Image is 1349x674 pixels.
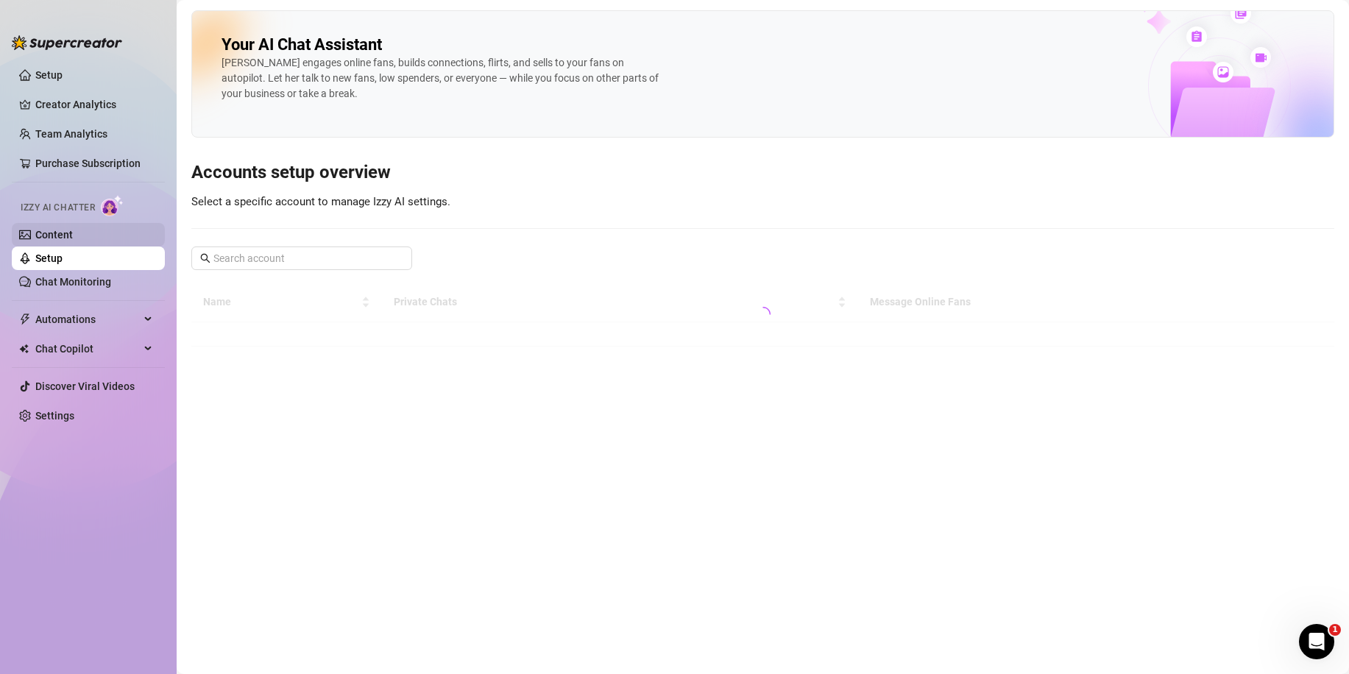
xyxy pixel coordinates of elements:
[200,253,210,263] span: search
[101,195,124,216] img: AI Chatter
[1329,624,1341,636] span: 1
[35,93,153,116] a: Creator Analytics
[1299,624,1334,659] iframe: Intercom live chat
[35,69,63,81] a: Setup
[222,55,663,102] div: [PERSON_NAME] engages online fans, builds connections, flirts, and sells to your fans on autopilo...
[19,313,31,325] span: thunderbolt
[191,161,1334,185] h3: Accounts setup overview
[35,229,73,241] a: Content
[21,201,95,215] span: Izzy AI Chatter
[12,35,122,50] img: logo-BBDzfeDw.svg
[35,410,74,422] a: Settings
[35,152,153,175] a: Purchase Subscription
[35,128,107,140] a: Team Analytics
[191,195,450,208] span: Select a specific account to manage Izzy AI settings.
[754,305,772,324] span: loading
[35,337,140,361] span: Chat Copilot
[35,380,135,392] a: Discover Viral Videos
[35,308,140,331] span: Automations
[213,250,392,266] input: Search account
[19,344,29,354] img: Chat Copilot
[35,276,111,288] a: Chat Monitoring
[35,252,63,264] a: Setup
[222,35,382,55] h2: Your AI Chat Assistant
